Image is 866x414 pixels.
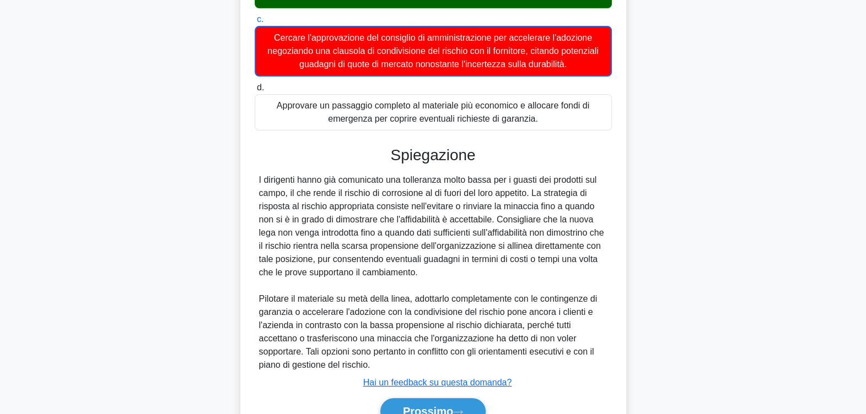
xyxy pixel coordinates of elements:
div: Approvare un passaggio completo al materiale più economico e allocare fondi di emergenza per copr... [255,94,612,130]
span: c. [257,14,263,24]
a: Hai un feedback su questa domanda? [363,378,512,387]
div: Cercare l'approvazione del consiglio di amministrazione per accelerare l'adozione negoziando una ... [255,26,612,77]
div: I dirigenti hanno già comunicato una tolleranza molto bassa per i guasti dei prodotti sul campo, ... [259,173,607,372]
h3: Spiegazione [261,146,605,165]
span: d. [257,83,264,92]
